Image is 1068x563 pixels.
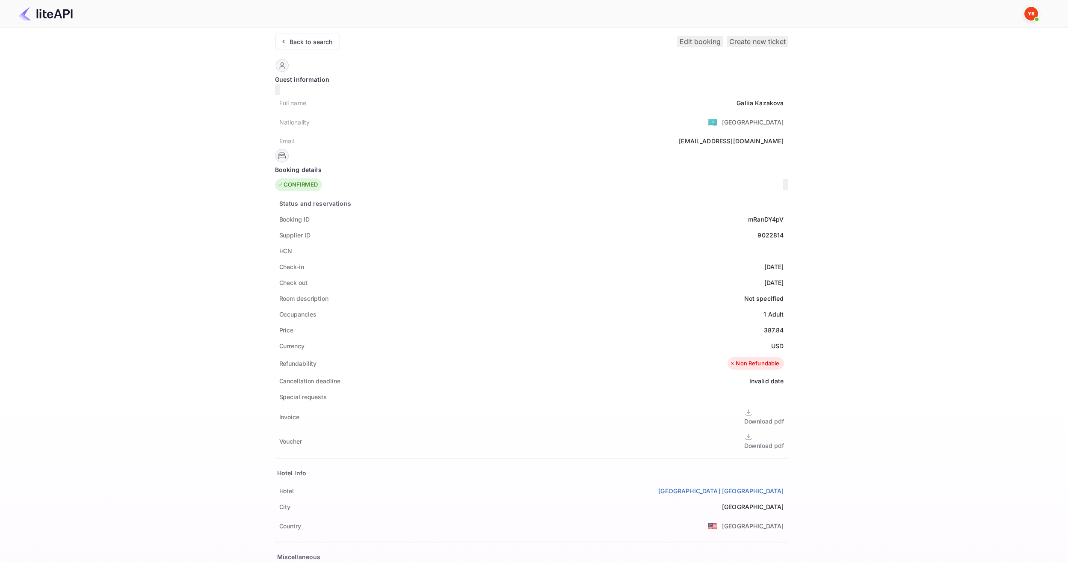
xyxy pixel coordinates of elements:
[708,518,718,533] span: United States
[279,136,294,145] div: Email
[275,75,788,84] div: Guest information
[708,114,718,130] span: United States
[279,231,311,240] div: Supplier ID
[279,98,306,107] div: Full name
[279,341,305,350] div: Currency
[764,278,784,287] div: [DATE]
[279,359,317,368] div: Refundability
[730,359,779,368] div: Non Refundable
[277,181,318,189] div: CONFIRMED
[748,215,784,224] div: mRanDY4pV
[290,37,333,46] div: Back to search
[277,468,307,477] div: Hotel Info
[279,486,294,495] div: Hotel
[275,165,788,174] div: Booking details
[1024,7,1038,21] img: Yandex Support
[279,278,308,287] div: Check out
[279,246,293,255] div: HCN
[279,326,294,335] div: Price
[744,417,784,426] div: Download pdf
[679,136,784,145] div: [EMAIL_ADDRESS][DOMAIN_NAME]
[744,441,784,450] div: Download pdf
[279,412,299,421] div: Invoice
[277,552,321,561] div: Miscellaneous
[279,392,327,401] div: Special requests
[279,215,310,224] div: Booking ID
[722,502,784,511] div: [GEOGRAPHIC_DATA]
[727,36,788,47] button: Create new ticket
[722,118,784,127] div: [GEOGRAPHIC_DATA]
[658,486,784,495] a: [GEOGRAPHIC_DATA] [GEOGRAPHIC_DATA]
[744,294,784,303] div: Not specified
[763,310,784,319] div: 1 Adult
[722,522,784,530] div: [GEOGRAPHIC_DATA]
[279,294,328,303] div: Room description
[279,376,340,385] div: Cancellation deadline
[279,502,291,511] div: City
[19,7,73,21] img: LiteAPI Logo
[764,262,784,271] div: [DATE]
[757,231,784,240] div: 9022814
[749,376,784,385] div: Invalid date
[279,437,302,446] div: Voucher
[279,262,304,271] div: Check-in
[279,199,351,208] div: Status and reservations
[764,326,784,335] div: 387.84
[279,118,310,127] div: Nationality
[279,522,301,530] div: Country
[677,36,723,47] button: Edit booking
[279,310,317,319] div: Occupancies
[771,341,784,350] div: USD
[737,98,784,107] div: Galiia Kazakova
